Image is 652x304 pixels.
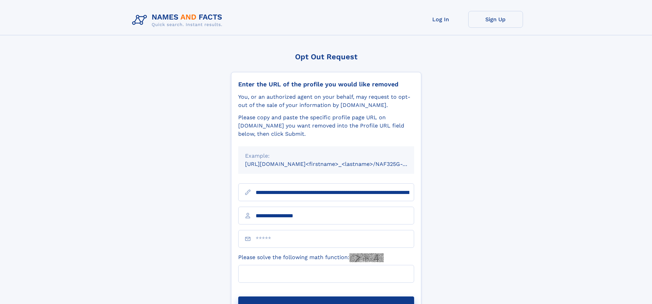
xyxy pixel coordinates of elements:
[468,11,523,28] a: Sign Up
[238,113,414,138] div: Please copy and paste the specific profile page URL on [DOMAIN_NAME] you want removed into the Pr...
[238,253,384,262] label: Please solve the following math function:
[245,161,427,167] small: [URL][DOMAIN_NAME]<firstname>_<lastname>/NAF325G-xxxxxxxx
[245,152,407,160] div: Example:
[238,81,414,88] div: Enter the URL of the profile you would like removed
[231,52,421,61] div: Opt Out Request
[129,11,228,29] img: Logo Names and Facts
[413,11,468,28] a: Log In
[238,93,414,109] div: You, or an authorized agent on your behalf, may request to opt-out of the sale of your informatio...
